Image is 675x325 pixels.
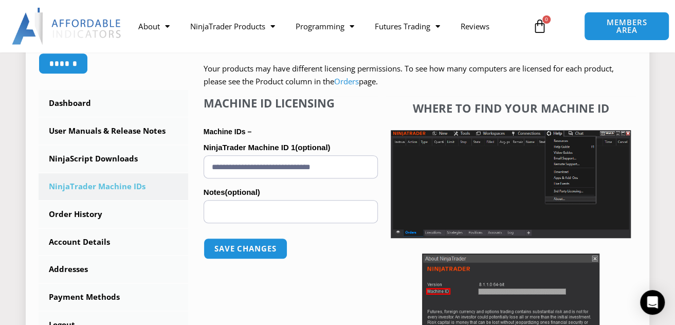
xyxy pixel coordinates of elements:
[39,256,188,283] a: Addresses
[285,14,364,38] a: Programming
[584,12,669,41] a: MEMBERS AREA
[364,14,450,38] a: Futures Trading
[128,14,526,38] nav: Menu
[39,118,188,145] a: User Manuals & Release Notes
[39,229,188,256] a: Account Details
[39,201,188,228] a: Order History
[542,15,551,24] span: 0
[204,238,287,259] button: Save changes
[295,143,330,152] span: (optional)
[39,90,188,117] a: Dashboard
[450,14,499,38] a: Reviews
[640,290,665,315] div: Open Intercom Messenger
[39,146,188,172] a: NinjaScript Downloads
[128,14,179,38] a: About
[391,130,631,238] img: Screenshot 2025-01-17 1155544 | Affordable Indicators – NinjaTrader
[204,128,251,136] strong: Machine IDs –
[39,284,188,311] a: Payment Methods
[334,76,359,86] a: Orders
[595,19,659,34] span: MEMBERS AREA
[204,140,378,155] label: NinjaTrader Machine ID 1
[204,185,378,200] label: Notes
[204,63,614,87] span: Your products may have different licensing permissions. To see how many computers are licensed fo...
[179,14,285,38] a: NinjaTrader Products
[225,188,260,196] span: (optional)
[517,11,562,41] a: 0
[391,101,631,115] h4: Where to find your Machine ID
[39,173,188,200] a: NinjaTrader Machine IDs
[12,8,122,45] img: LogoAI | Affordable Indicators – NinjaTrader
[204,96,378,110] h4: Machine ID Licensing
